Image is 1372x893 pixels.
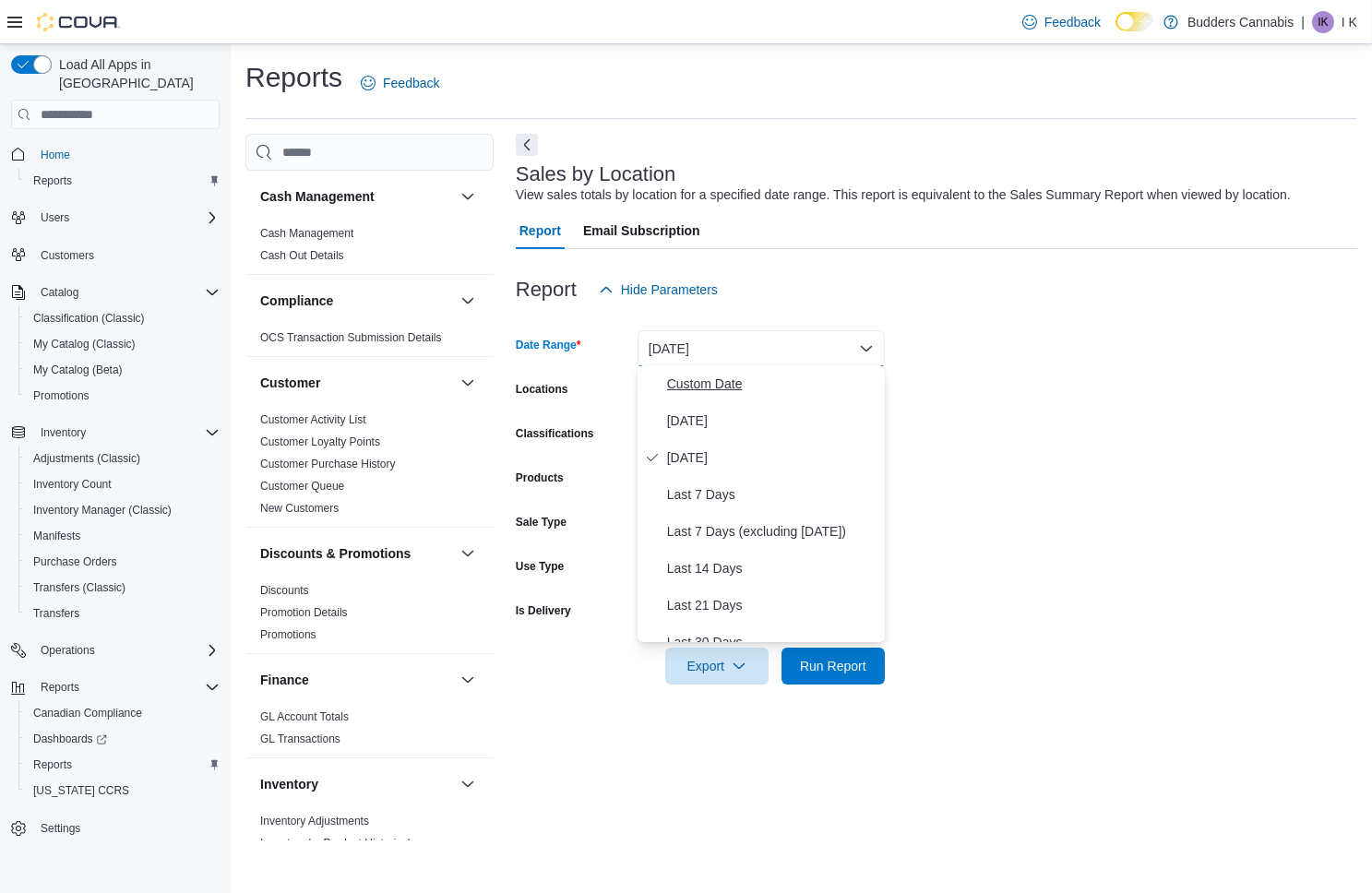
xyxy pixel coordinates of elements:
[33,529,80,543] span: Manifests
[516,426,594,441] label: Classifications
[260,775,318,793] h3: Inventory
[26,577,133,599] a: Transfers (Classic)
[260,374,320,392] h3: Customer
[26,780,220,802] span: Washington CCRS
[4,140,227,167] button: Home
[353,65,447,101] a: Feedback
[26,307,152,329] a: Classification (Classic)
[33,783,129,798] span: [US_STATE] CCRS
[1187,11,1294,33] p: Budders Cannabis
[516,338,581,352] label: Date Range
[26,702,220,724] span: Canadian Compliance
[33,281,86,304] button: Catalog
[260,292,333,310] h3: Compliance
[41,148,70,162] span: Home
[33,142,220,165] span: Home
[260,584,309,597] a: Discounts
[18,331,227,357] button: My Catalog (Classic)
[33,554,117,569] span: Purchase Orders
[667,446,877,469] span: [DATE]
[260,606,348,619] a: Promotion Details
[33,244,101,267] a: Customers
[18,497,227,523] button: Inventory Manager (Classic)
[260,710,349,723] a: GL Account Totals
[260,249,344,262] a: Cash Out Details
[4,205,227,231] button: Users
[33,311,145,326] span: Classification (Classic)
[33,639,102,661] button: Operations
[26,602,87,625] a: Transfers
[591,271,725,308] button: Hide Parameters
[1312,11,1334,33] div: I K
[260,187,453,206] button: Cash Management
[457,669,479,691] button: Finance
[26,780,137,802] a: [US_STATE] CCRS
[260,435,380,448] a: Customer Loyalty Points
[800,657,866,675] span: Run Report
[260,732,340,745] a: GL Transactions
[33,676,87,698] button: Reports
[18,305,227,331] button: Classification (Classic)
[583,212,700,249] span: Email Subscription
[26,307,220,329] span: Classification (Classic)
[26,473,220,495] span: Inventory Count
[260,544,453,563] button: Discounts & Promotions
[1301,11,1305,33] p: |
[26,170,220,192] span: Reports
[26,602,220,625] span: Transfers
[52,55,220,92] span: Load All Apps in [GEOGRAPHIC_DATA]
[245,706,494,757] div: Finance
[519,212,561,249] span: Report
[457,290,479,312] button: Compliance
[260,292,453,310] button: Compliance
[245,327,494,356] div: Compliance
[26,473,119,495] a: Inventory Count
[457,185,479,208] button: Cash Management
[33,580,125,595] span: Transfers (Classic)
[41,425,86,440] span: Inventory
[26,359,130,381] a: My Catalog (Beta)
[33,503,172,518] span: Inventory Manager (Classic)
[33,422,220,444] span: Inventory
[33,706,142,720] span: Canadian Compliance
[638,330,885,367] button: [DATE]
[516,279,577,301] h3: Report
[18,726,227,752] a: Dashboards
[26,702,149,724] a: Canadian Compliance
[260,775,453,793] button: Inventory
[37,13,120,31] img: Cova
[667,410,877,432] span: [DATE]
[260,331,442,344] a: OCS Transaction Submission Details
[33,817,88,839] a: Settings
[26,551,125,573] a: Purchase Orders
[33,244,220,267] span: Customers
[516,603,571,618] label: Is Delivery
[18,471,227,497] button: Inventory Count
[667,373,877,395] span: Custom Date
[621,280,718,299] span: Hide Parameters
[260,628,316,641] a: Promotions
[260,187,375,206] h3: Cash Management
[41,285,78,300] span: Catalog
[260,544,411,563] h3: Discounts & Promotions
[18,601,227,626] button: Transfers
[33,363,123,377] span: My Catalog (Beta)
[667,520,877,542] span: Last 7 Days (excluding [DATE])
[245,579,494,653] div: Discounts & Promotions
[260,837,411,850] a: Inventory by Product Historical
[26,499,220,521] span: Inventory Manager (Classic)
[1115,31,1116,32] span: Dark Mode
[1342,11,1357,33] p: I K
[41,210,69,225] span: Users
[260,374,453,392] button: Customer
[18,446,227,471] button: Adjustments (Classic)
[260,671,453,689] button: Finance
[667,557,877,579] span: Last 14 Days
[18,575,227,601] button: Transfers (Classic)
[26,333,143,355] a: My Catalog (Classic)
[41,248,94,263] span: Customers
[516,515,567,530] label: Sale Type
[33,606,79,621] span: Transfers
[4,674,227,700] button: Reports
[33,144,78,166] a: Home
